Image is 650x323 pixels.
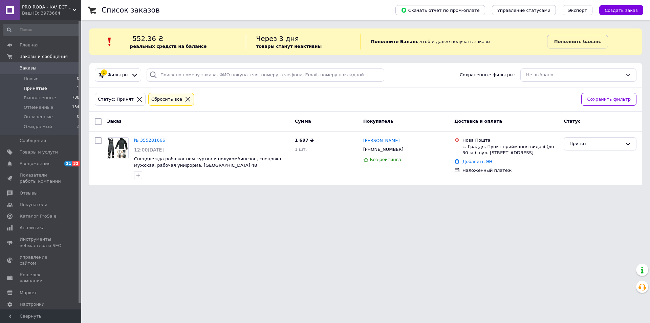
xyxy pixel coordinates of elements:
[581,93,636,106] button: Сохранить фильтр
[77,85,79,92] span: 1
[102,6,160,14] h1: Список заказов
[105,37,115,47] img: :exclamation:
[462,167,558,174] div: Наложенный платеж
[20,161,50,167] span: Уведомления
[568,8,587,13] span: Экспорт
[20,190,38,196] span: Отзывы
[147,68,384,82] input: Поиск по номеру заказа, ФИО покупателя, номеру телефона, Email, номеру накладной
[77,124,79,130] span: 2
[462,159,492,164] a: Добавить ЭН
[256,35,299,43] span: Через 3 дня
[77,114,79,120] span: 0
[96,96,135,103] div: Статус: Принят
[295,119,311,124] span: Сумма
[20,254,63,266] span: Управление сайтом
[20,213,56,219] span: Каталог ProSale
[150,96,183,103] div: Сбросить все
[22,4,73,10] span: PRO ROBA - КАЧЕСТВЕННАЯ РАБОЧАЯ ОДЕЖДА И ОБУВЬ ЗАЛОГ ВАШЕГО КОМФОРТА И БЕЗОПАСНОСТИ НА РАБОЧЕМ МЕСТ
[371,39,418,44] b: Пополните Баланс
[395,5,485,15] button: Скачать отчет по пром-оплате
[134,138,165,143] a: № 355281666
[605,8,638,13] span: Создать заказ
[134,147,164,153] span: 12:00[DATE]
[497,8,550,13] span: Управление статусами
[130,44,207,49] b: реальных средств на балансе
[108,72,129,78] span: Фильтры
[361,34,547,49] div: , чтоб и далее получать заказы
[462,137,558,143] div: Нова Пошта
[3,24,80,36] input: Поиск
[72,104,79,110] span: 134
[20,65,36,71] span: Заказы
[20,42,39,48] span: Главная
[130,35,164,43] span: -552.36 ₴
[20,272,63,284] span: Кошелек компании
[592,7,643,13] a: Создать заказ
[20,202,47,208] span: Покупатели
[24,114,53,120] span: Оплаченные
[370,157,401,162] span: Без рейтинга
[20,149,58,155] span: Товары и услуги
[526,72,623,79] div: Не выбрано
[24,85,47,92] span: Принятые
[454,119,502,124] span: Доставка и оплата
[24,95,56,101] span: Выполненные
[554,39,601,44] b: Пополнить баланс
[462,144,558,156] div: с. Граддя, Пункт приймання-видачі (до 30 кг): вул. [STREET_ADDRESS]
[20,172,63,184] span: Показатели работы компании
[295,147,307,152] span: 1 шт.
[256,44,322,49] b: товары станут неактивны
[547,35,608,48] a: Пополнить баланс
[20,236,63,248] span: Инструменты вебмастера и SEO
[134,156,281,168] a: Спецодежда роба костюм куртка и полукомбинезон, спецовка мужская, рабочая униформа, [GEOGRAPHIC_D...
[599,5,643,15] button: Создать заказ
[107,119,122,124] span: Заказ
[362,145,405,154] div: [PHONE_NUMBER]
[72,161,80,166] span: 32
[20,301,44,307] span: Настройки
[24,104,53,110] span: Отмененные
[20,290,37,296] span: Маркет
[20,54,68,60] span: Заказы и сообщения
[107,137,129,159] a: Фото товару
[295,138,314,143] span: 1 697 ₴
[24,76,39,82] span: Новые
[460,72,515,78] span: Сохраненные фильтры:
[101,69,107,76] div: 1
[22,10,81,16] div: Ваш ID: 3973664
[363,138,400,144] a: [PERSON_NAME]
[20,138,46,144] span: Сообщения
[77,76,79,82] span: 0
[492,5,556,15] button: Управление статусами
[107,138,128,159] img: Фото товару
[64,161,72,166] span: 21
[72,95,79,101] span: 788
[401,7,480,13] span: Скачать отчет по пром-оплате
[563,5,592,15] button: Экспорт
[363,119,393,124] span: Покупатель
[569,140,623,147] div: Принят
[24,124,52,130] span: Ожидаемый
[564,119,581,124] span: Статус
[20,225,45,231] span: Аналитика
[587,96,631,103] span: Сохранить фильтр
